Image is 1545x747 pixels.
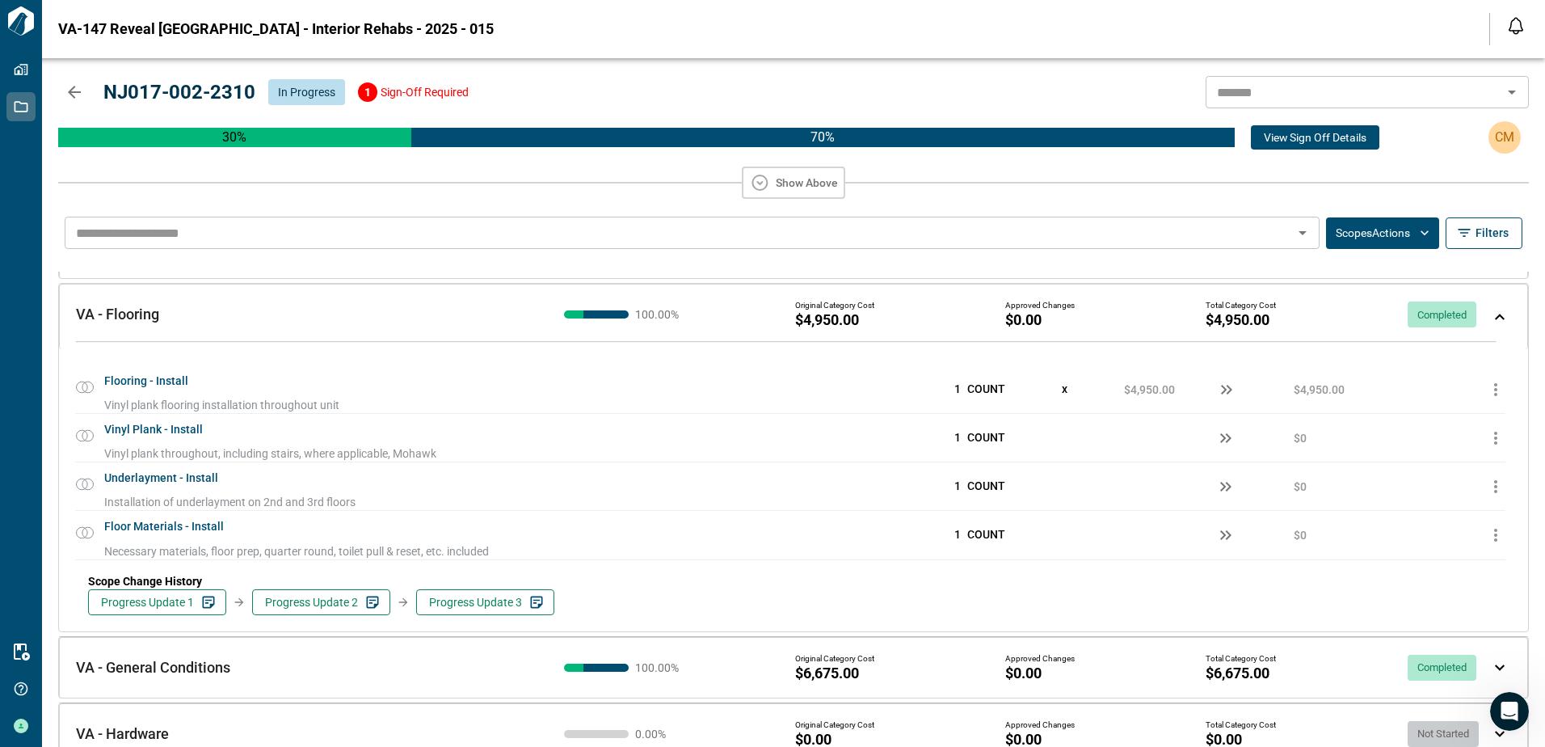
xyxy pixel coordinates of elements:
[88,589,226,615] button: Progress Update 1
[635,309,684,320] span: 100.00 %
[1294,430,1307,446] span: $0
[795,312,859,328] span: $4,950.00
[59,284,1528,349] div: VA - Flooring100.00%Original Category Cost$4,950.00Approved Changes$0.00Total Category Cost$4,950...
[1005,312,1042,328] span: $0.00
[795,665,859,682] span: $6,675.00
[1206,301,1276,310] span: Total Category Cost
[58,21,494,37] span: VA-147 Reveal [GEOGRAPHIC_DATA] - Interior Rehabs - 2025 - 015
[1251,125,1379,150] button: View Sign Off Details
[1206,665,1269,682] span: $6,675.00
[1408,309,1476,321] span: Completed
[429,594,522,610] span: Progress Update 3
[76,306,159,323] span: VA - Flooring
[1005,720,1075,730] span: Approved Changes
[104,496,356,509] span: Installation of underlayment on 2nd and 3rd floors
[742,167,845,199] button: Show Above
[1124,382,1175,398] span: $4,950.00
[1408,661,1476,673] span: Completed
[381,84,469,101] p: Sign-Off Required
[795,301,874,310] span: Original Category Cost
[358,82,377,102] div: 1
[104,447,436,460] span: Vinyl plank throughout, including stairs, where applicable, Mohawk
[1062,382,1067,395] span: x
[76,659,230,676] span: VA - General Conditions
[101,594,194,610] span: Progress Update 1
[954,528,961,541] span: 1
[58,128,411,147] div: Completed & Invoiced $7800 (30%)
[58,128,411,147] p: 30 %
[104,545,489,558] span: Necessary materials, floor prep, quarter round, toilet pull & reset, etc. included
[1294,382,1345,398] span: $4,950.00
[795,720,874,730] span: Original Category Cost
[1490,692,1529,731] iframe: Intercom live chat
[1005,654,1075,664] span: Approved Changes
[265,594,358,610] span: Progress Update 2
[411,128,1235,147] div: Completed & To be Invoiced $18200 (70%)
[1476,225,1509,241] span: Filters
[278,86,335,99] span: In Progress
[1495,665,1505,671] img: expand
[104,414,203,445] span: Vinyl Plank - Install
[1206,654,1276,664] span: Total Category Cost
[416,589,554,615] button: Progress Update 3
[1503,13,1529,39] button: Open notification feed
[103,81,255,103] span: NJ017-002-2310
[967,528,1005,541] span: COUNT
[1291,222,1314,244] button: Open
[88,575,202,588] span: Scope Change History
[104,462,218,494] span: Underlayment - Install
[1005,665,1042,682] span: $0.00
[59,637,1528,698] div: VA - General Conditions100.00%Original Category Cost$6,675.00Approved Changes$0.00Total Category ...
[1294,527,1307,543] span: $0
[967,382,1005,395] span: COUNT
[1495,128,1514,147] p: CM
[954,382,961,395] span: 1
[104,511,224,542] span: Floor Materials - Install
[1501,81,1523,103] button: Open
[795,654,874,664] span: Original Category Cost
[954,479,961,492] span: 1
[1005,301,1075,310] span: Approved Changes
[252,589,390,615] button: Progress Update 2
[967,479,1005,492] span: COUNT
[1206,312,1269,328] span: $4,950.00
[1206,720,1276,730] span: Total Category Cost
[635,728,684,740] span: 0.00 %
[104,399,339,411] span: Vinyl plank flooring installation throughout unit
[76,725,169,742] span: VA - Hardware
[967,431,1005,444] span: COUNT
[104,365,188,397] span: Flooring - Install
[1326,217,1439,249] button: ScopesActions
[411,128,1235,147] p: 70 %
[954,431,961,444] span: 1
[1408,728,1479,740] span: Not Started
[1294,479,1307,495] span: $0
[635,662,684,673] span: 100.00 %
[1495,314,1505,320] img: expand
[1495,731,1505,737] img: expand
[1446,217,1522,249] button: Filters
